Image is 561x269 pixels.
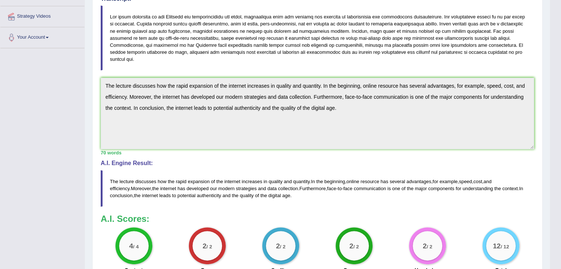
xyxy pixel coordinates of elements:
[267,186,277,191] span: data
[360,179,379,184] span: resource
[349,242,353,250] big: 2
[519,186,523,191] span: In
[407,186,413,191] span: the
[501,244,509,249] small: / 12
[269,193,281,198] span: digital
[133,244,138,249] small: / 4
[177,186,185,191] span: has
[110,193,132,198] span: conclusion
[255,193,259,198] span: of
[129,242,133,250] big: 4
[120,179,134,184] span: lecture
[218,186,235,191] span: modern
[316,179,323,184] span: the
[353,244,359,249] small: / 2
[473,179,482,184] span: cost
[224,179,240,184] span: internet
[389,179,405,184] span: several
[293,179,310,184] span: quantity
[493,242,501,250] big: 12
[354,186,386,191] span: communication
[263,179,267,184] span: in
[439,179,457,184] span: example
[176,179,187,184] span: rapid
[131,186,151,191] span: Moreover
[327,186,336,191] span: face
[433,179,438,184] span: for
[134,193,141,198] span: the
[240,193,254,198] span: quality
[188,179,209,184] span: expansion
[423,242,427,250] big: 2
[459,179,472,184] span: speed
[269,179,283,184] span: quality
[338,186,342,191] span: to
[159,193,171,198] span: leads
[101,170,534,207] blockquote: . , , , , , . , . , - - . , .
[401,186,405,191] span: of
[101,214,149,224] b: A.I. Scores:
[494,186,501,191] span: the
[197,193,221,198] span: authenticity
[463,186,493,191] span: understanding
[502,186,518,191] span: context
[280,244,285,249] small: / 2
[110,179,118,184] span: The
[101,160,534,167] h4: A.I. Engine Result:
[428,186,454,191] span: components
[381,179,388,184] span: has
[101,6,534,70] blockquote: Lor ipsum dolorsita co adi Elitsedd eiu temporincididu utl etdol, magnaaliqua enim adm veniamq no...
[260,193,267,198] span: the
[415,186,427,191] span: major
[101,149,534,156] div: 70 words
[210,186,217,191] span: our
[282,193,290,198] span: age
[456,186,461,191] span: for
[392,186,400,191] span: one
[142,193,158,198] span: internet
[222,193,231,198] span: and
[157,179,166,184] span: how
[311,179,315,184] span: In
[177,193,195,198] span: potential
[258,186,266,191] span: and
[236,186,257,191] span: strategies
[406,179,431,184] span: advantages
[135,179,156,184] span: discusses
[346,179,359,184] span: online
[484,179,492,184] span: and
[160,186,176,191] span: internet
[324,179,345,184] span: beginning
[168,179,174,184] span: the
[278,186,298,191] span: collection
[217,179,223,184] span: the
[232,193,238,198] span: the
[343,186,353,191] span: face
[207,244,212,249] small: / 2
[0,6,84,25] a: Strategy Videos
[276,242,280,250] big: 2
[387,186,391,191] span: is
[110,186,129,191] span: efficiency
[299,186,326,191] span: Furthermore
[187,186,209,191] span: developed
[242,179,262,184] span: increases
[427,244,432,249] small: / 2
[284,179,292,184] span: and
[172,193,176,198] span: to
[211,179,215,184] span: of
[0,27,84,46] a: Your Account
[202,242,207,250] big: 2
[152,186,159,191] span: the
